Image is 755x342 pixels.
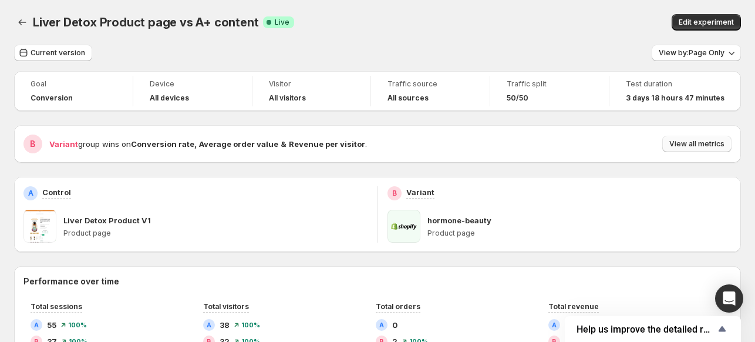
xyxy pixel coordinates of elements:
span: Traffic split [507,79,592,89]
span: Visitor [269,79,355,89]
span: Help us improve the detailed report for A/B campaigns [577,324,715,335]
img: hormone-beauty [387,210,420,243]
strong: & [281,139,287,149]
span: 100 % [241,321,260,328]
strong: Conversion rate [131,139,194,149]
span: 100 % [68,321,87,328]
span: Goal [31,79,116,89]
span: View by: Page Only [659,48,724,58]
button: View all metrics [662,136,732,152]
span: Total visitors [203,302,249,311]
h2: Performance over time [23,276,732,287]
a: Traffic split50/50 [507,78,592,104]
h4: All visitors [269,93,306,103]
p: Product page [63,229,368,238]
h2: B [392,189,397,198]
span: Total revenue [548,302,599,311]
span: Liver Detox Product page vs A+ content [33,15,258,29]
span: Total sessions [31,302,82,311]
span: 38 [220,319,230,331]
strong: Revenue per visitor [289,139,365,149]
button: Show survey - Help us improve the detailed report for A/B campaigns [577,322,729,336]
strong: , [194,139,197,149]
a: VisitorAll visitors [269,78,355,104]
div: Open Intercom Messenger [715,284,743,313]
p: hormone-beauty [427,214,491,226]
span: Traffic source [387,79,473,89]
h4: All sources [387,93,429,103]
a: Traffic sourceAll sources [387,78,473,104]
strong: Average order value [199,139,278,149]
span: Device [150,79,235,89]
h4: All devices [150,93,189,103]
span: 0 [392,319,397,331]
p: Control [42,186,71,198]
span: Current version [31,48,85,58]
h2: A [28,189,33,198]
h2: A [552,321,557,328]
a: Test duration3 days 18 hours 47 minutes [626,78,724,104]
span: group wins on . [49,139,367,149]
h2: A [34,321,39,328]
p: Liver Detox Product V1 [63,214,151,226]
span: Variant [49,139,78,149]
span: Test duration [626,79,724,89]
img: Liver Detox Product V1 [23,210,56,243]
button: Expand chart [715,316,732,332]
h2: B [30,138,36,150]
h2: A [207,321,211,328]
button: Back [14,14,31,31]
p: Product page [427,229,732,238]
span: Conversion [31,93,73,103]
span: 55 [47,319,56,331]
span: Live [275,18,289,27]
a: GoalConversion [31,78,116,104]
button: Edit experiment [672,14,741,31]
button: View by:Page Only [652,45,741,61]
button: Current version [14,45,92,61]
p: Variant [406,186,434,198]
span: Edit experiment [679,18,734,27]
span: 3 days 18 hours 47 minutes [626,93,724,103]
span: 50/50 [507,93,528,103]
span: View all metrics [669,139,724,149]
span: Total orders [376,302,420,311]
h2: A [379,321,384,328]
a: DeviceAll devices [150,78,235,104]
